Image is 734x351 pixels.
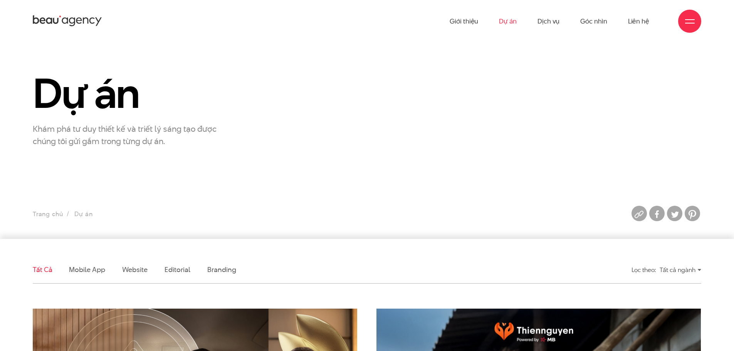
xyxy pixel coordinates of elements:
a: Website [122,265,148,274]
a: Trang chủ [33,210,63,218]
div: Tất cả ngành [660,263,701,277]
p: Khám phá tư duy thiết kế và triết lý sáng tạo được chúng tôi gửi gắm trong từng dự án. [33,123,225,147]
a: Mobile app [69,265,105,274]
a: Editorial [165,265,190,274]
a: Tất cả [33,265,52,274]
a: Branding [207,265,236,274]
div: Lọc theo: [632,263,656,277]
h1: Dự án [33,71,243,116]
